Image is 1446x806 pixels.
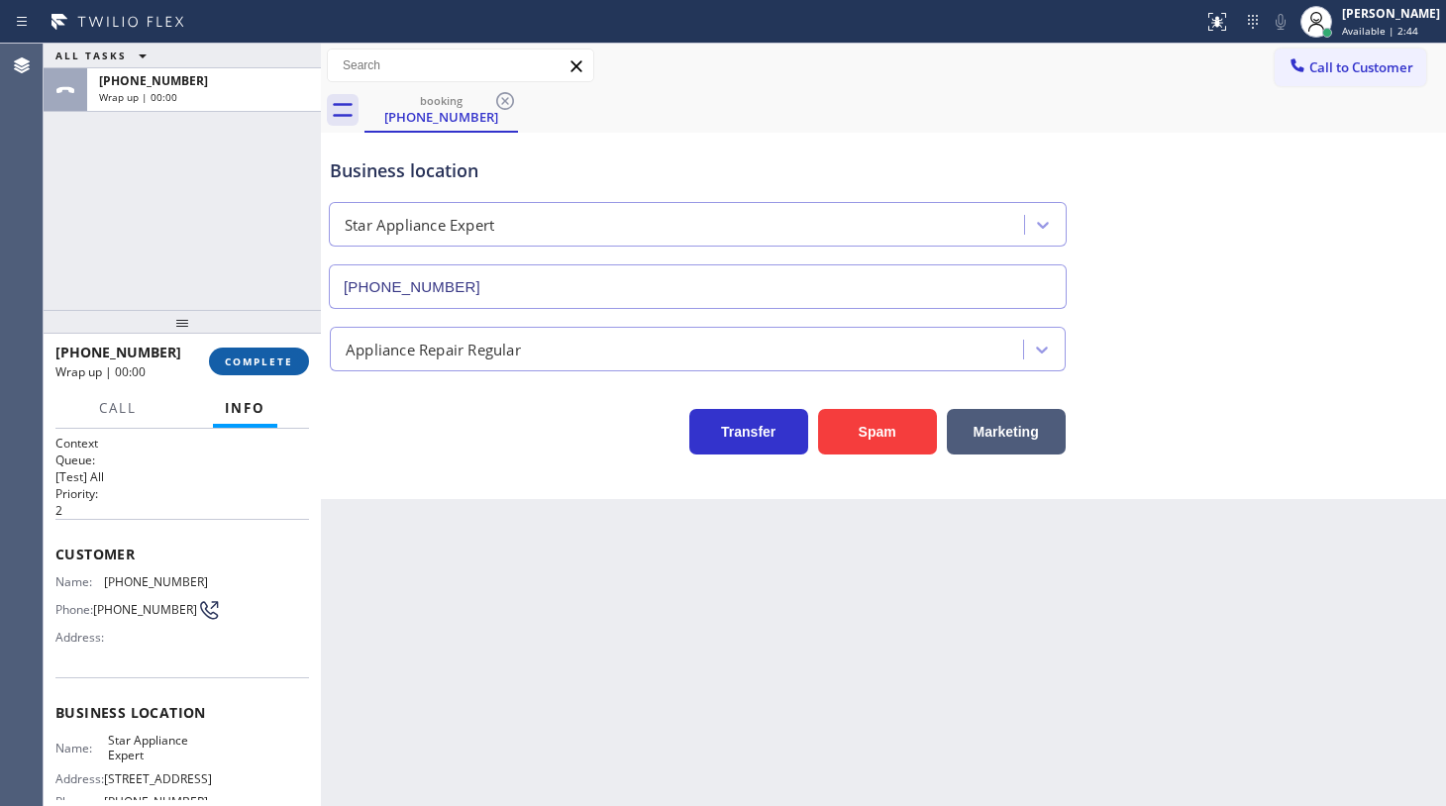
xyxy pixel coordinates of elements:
span: [PHONE_NUMBER] [99,72,208,89]
p: 2 [55,502,309,519]
button: Info [213,389,277,428]
span: Star Appliance Expert [108,733,207,763]
div: Appliance Repair Regular [346,338,521,360]
div: booking [366,93,516,108]
button: Transfer [689,409,808,454]
span: Call to Customer [1309,58,1413,76]
span: Address: [55,630,108,645]
span: [STREET_ADDRESS] [104,771,212,786]
button: Marketing [947,409,1066,454]
span: Name: [55,741,108,756]
span: Wrap up | 00:00 [99,90,177,104]
span: Wrap up | 00:00 [55,363,146,380]
h1: Context [55,435,309,452]
div: Business location [330,157,1066,184]
span: [PHONE_NUMBER] [104,574,208,589]
span: Business location [55,703,309,722]
button: ALL TASKS [44,44,166,67]
span: Address: [55,771,104,786]
span: Name: [55,574,104,589]
span: Customer [55,545,309,563]
h2: Queue: [55,452,309,468]
span: Info [225,399,265,417]
span: Call [99,399,137,417]
span: Available | 2:44 [1342,24,1418,38]
div: (917) 856-0700 [366,88,516,131]
div: [PHONE_NUMBER] [366,108,516,126]
h2: Priority: [55,485,309,502]
button: Call [87,389,149,428]
button: Call to Customer [1275,49,1426,86]
span: ALL TASKS [55,49,127,62]
p: [Test] All [55,468,309,485]
input: Phone Number [329,264,1067,309]
div: Star Appliance Expert [345,214,494,237]
div: [PERSON_NAME] [1342,5,1440,22]
span: COMPLETE [225,354,293,368]
span: Phone: [55,602,93,617]
span: [PHONE_NUMBER] [93,602,197,617]
button: Mute [1267,8,1294,36]
button: Spam [818,409,937,454]
span: [PHONE_NUMBER] [55,343,181,361]
button: COMPLETE [209,348,309,375]
input: Search [328,50,593,81]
